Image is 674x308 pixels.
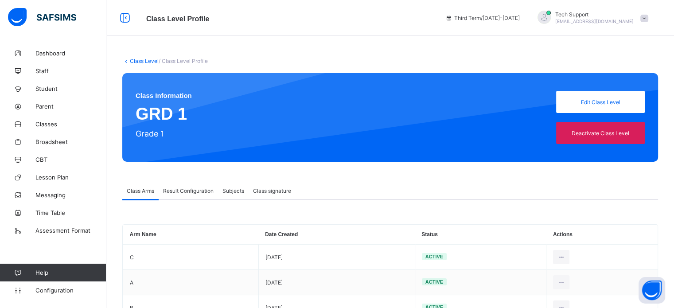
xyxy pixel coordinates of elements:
span: Subjects [222,187,244,194]
th: Arm Name [123,225,259,245]
span: Edit Class Level [563,99,638,105]
span: Deactivate Class Level [563,130,638,136]
span: [EMAIL_ADDRESS][DOMAIN_NAME] [555,19,634,24]
span: Student [35,85,106,92]
span: Help [35,269,106,276]
th: Date Created [258,225,415,245]
span: CBT [35,156,106,163]
span: Class Level Profile [146,15,209,23]
span: Class signature [253,187,291,194]
span: Active [425,279,443,285]
span: Time Table [35,209,106,216]
td: [DATE] [258,270,415,295]
span: Active [425,254,443,259]
span: Configuration [35,287,106,294]
td: C [123,245,259,270]
span: Dashboard [35,50,106,57]
span: / Class Level Profile [159,58,208,64]
span: Lesson Plan [35,174,106,181]
span: Parent [35,103,106,110]
span: Result Configuration [163,187,214,194]
th: Status [415,225,546,245]
span: Classes [35,121,106,128]
span: Class Arms [127,187,154,194]
span: Messaging [35,191,106,199]
td: [DATE] [258,245,415,270]
img: safsims [8,8,76,27]
td: A [123,270,259,295]
span: Staff [35,67,106,74]
a: Class Level [130,58,159,64]
span: Assessment Format [35,227,106,234]
span: Broadsheet [35,138,106,145]
span: session/term information [445,15,520,21]
span: Tech Support [555,11,634,18]
th: Actions [546,225,658,245]
div: TechSupport [529,11,653,25]
button: Open asap [639,277,665,304]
